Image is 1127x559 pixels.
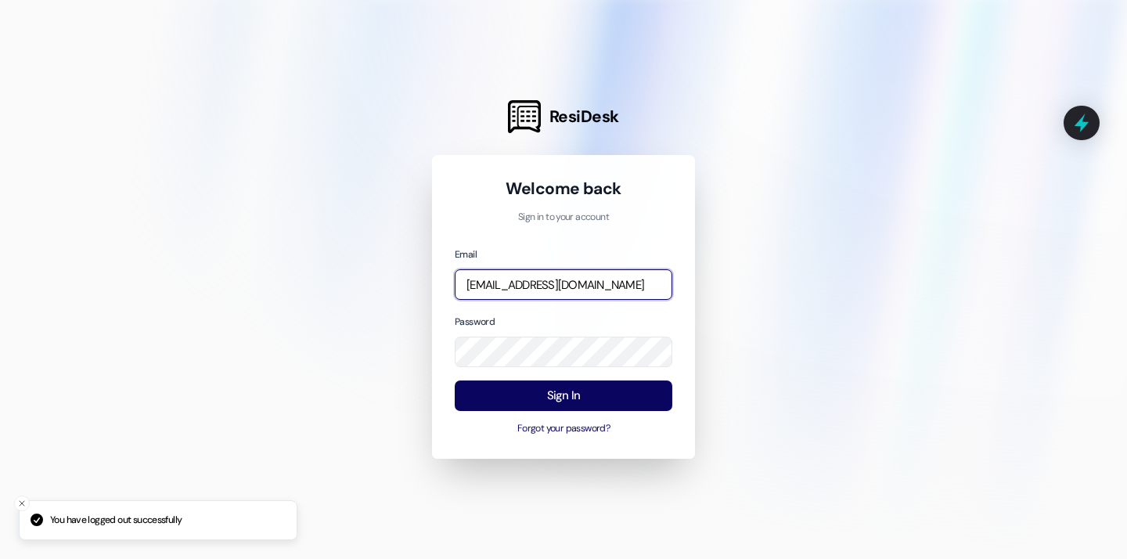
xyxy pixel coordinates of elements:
h1: Welcome back [455,178,672,200]
button: Forgot your password? [455,422,672,436]
label: Email [455,248,477,261]
button: Sign In [455,380,672,411]
input: name@example.com [455,269,672,300]
img: ResiDesk Logo [508,100,541,133]
p: Sign in to your account [455,211,672,225]
p: You have logged out successfully [50,514,182,528]
button: Close toast [14,496,30,511]
label: Password [455,316,495,328]
span: ResiDesk [549,106,619,128]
